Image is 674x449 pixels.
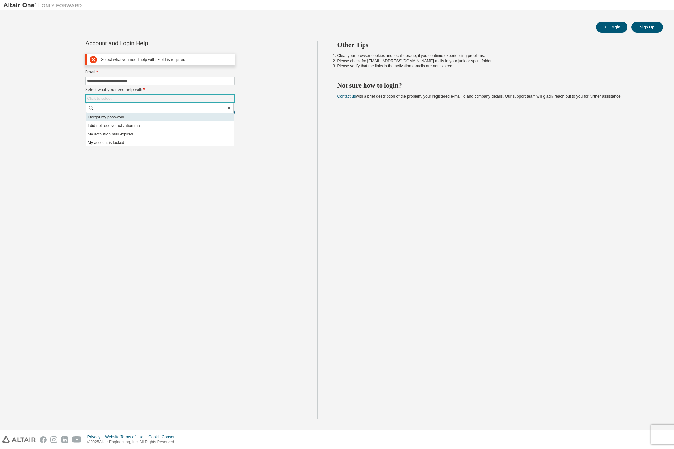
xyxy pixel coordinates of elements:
[337,58,651,63] li: Please check for [EMAIL_ADDRESS][DOMAIN_NAME] mails in your junk or spam folder.
[337,41,651,49] h2: Other Tips
[87,440,180,445] p: © 2025 Altair Engineering, Inc. All Rights Reserved.
[85,69,235,75] label: Email
[337,81,651,90] h2: Not sure how to login?
[86,95,234,102] div: Click to select
[337,94,622,99] span: with a brief description of the problem, your registered e-mail id and company details. Our suppo...
[87,96,111,101] div: Click to select
[72,436,82,443] img: youtube.svg
[148,434,180,440] div: Cookie Consent
[50,436,57,443] img: instagram.svg
[596,22,627,33] button: Login
[105,434,148,440] div: Website Terms of Use
[3,2,85,9] img: Altair One
[101,57,232,62] div: Select what you need help with: Field is required
[337,53,651,58] li: Clear your browser cookies and local storage, if you continue experiencing problems.
[2,436,36,443] img: altair_logo.svg
[85,41,205,46] div: Account and Login Help
[87,434,105,440] div: Privacy
[40,436,47,443] img: facebook.svg
[61,436,68,443] img: linkedin.svg
[85,87,235,92] label: Select what you need help with
[86,113,234,121] li: I forgot my password
[337,63,651,69] li: Please verify that the links in the activation e-mails are not expired.
[631,22,663,33] button: Sign Up
[337,94,356,99] a: Contact us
